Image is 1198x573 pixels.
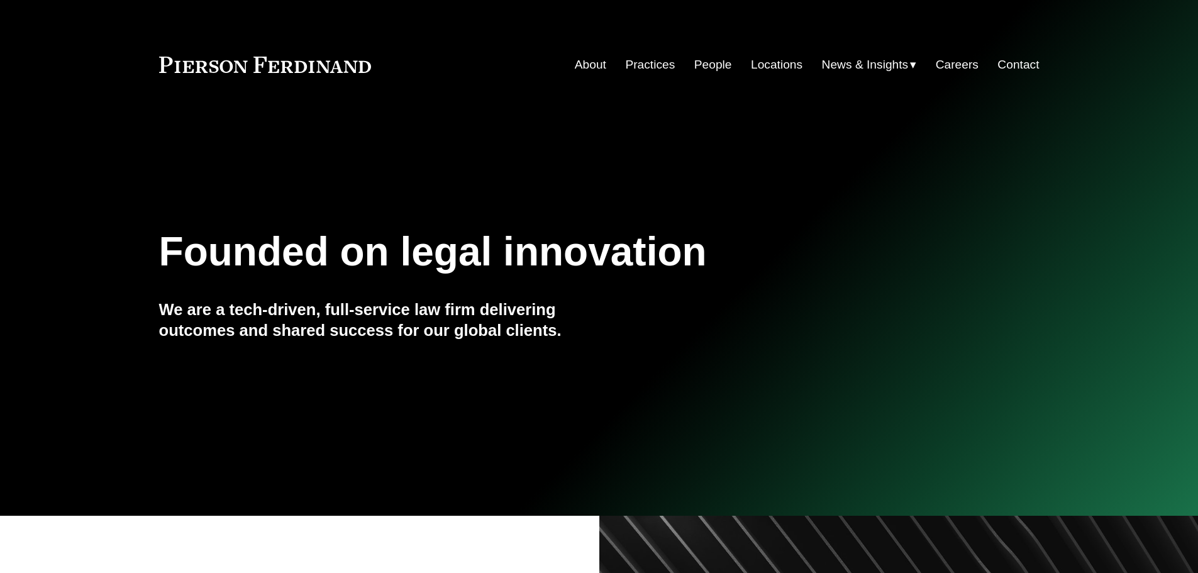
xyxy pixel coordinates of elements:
a: About [575,53,606,77]
a: Contact [997,53,1039,77]
h1: Founded on legal innovation [159,229,893,275]
a: folder dropdown [822,53,917,77]
h4: We are a tech-driven, full-service law firm delivering outcomes and shared success for our global... [159,299,599,340]
a: Practices [625,53,675,77]
a: Locations [751,53,802,77]
span: News & Insights [822,54,909,76]
a: People [694,53,732,77]
a: Careers [936,53,979,77]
